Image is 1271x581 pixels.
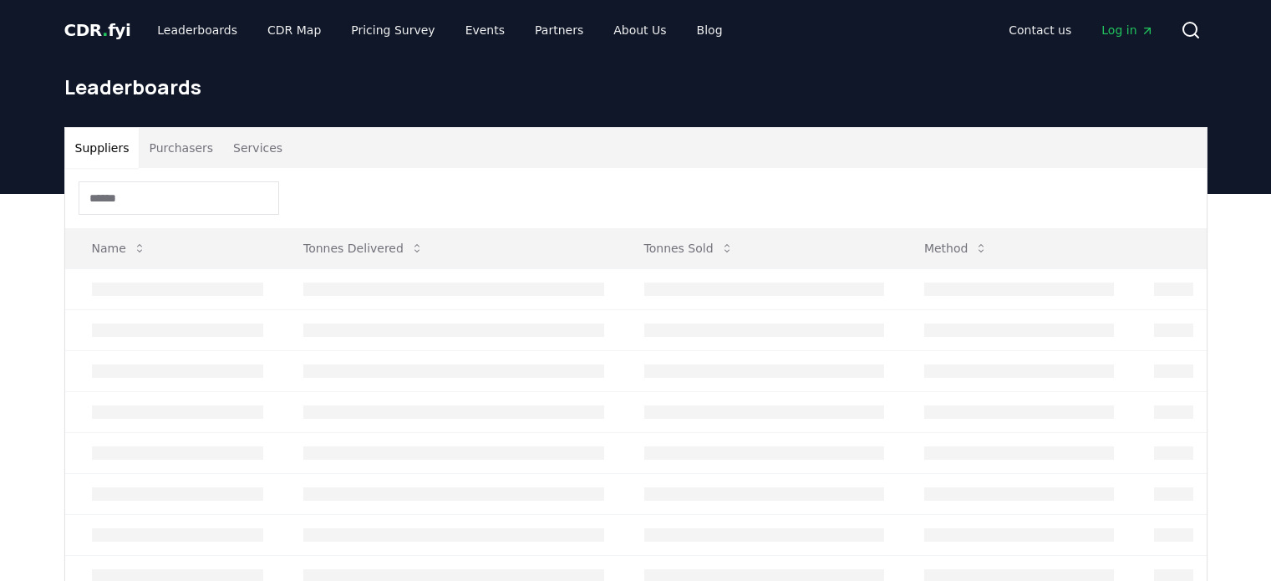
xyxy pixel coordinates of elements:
[139,128,223,168] button: Purchasers
[254,15,334,45] a: CDR Map
[64,18,131,42] a: CDR.fyi
[452,15,518,45] a: Events
[64,20,131,40] span: CDR fyi
[995,15,1085,45] a: Contact us
[144,15,251,45] a: Leaderboards
[338,15,448,45] a: Pricing Survey
[290,232,437,265] button: Tonnes Delivered
[521,15,597,45] a: Partners
[631,232,747,265] button: Tonnes Sold
[65,128,140,168] button: Suppliers
[600,15,679,45] a: About Us
[684,15,736,45] a: Blog
[64,74,1207,100] h1: Leaderboards
[223,128,292,168] button: Services
[995,15,1167,45] nav: Main
[911,232,1002,265] button: Method
[79,232,160,265] button: Name
[1101,22,1153,38] span: Log in
[1088,15,1167,45] a: Log in
[144,15,735,45] nav: Main
[102,20,108,40] span: .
